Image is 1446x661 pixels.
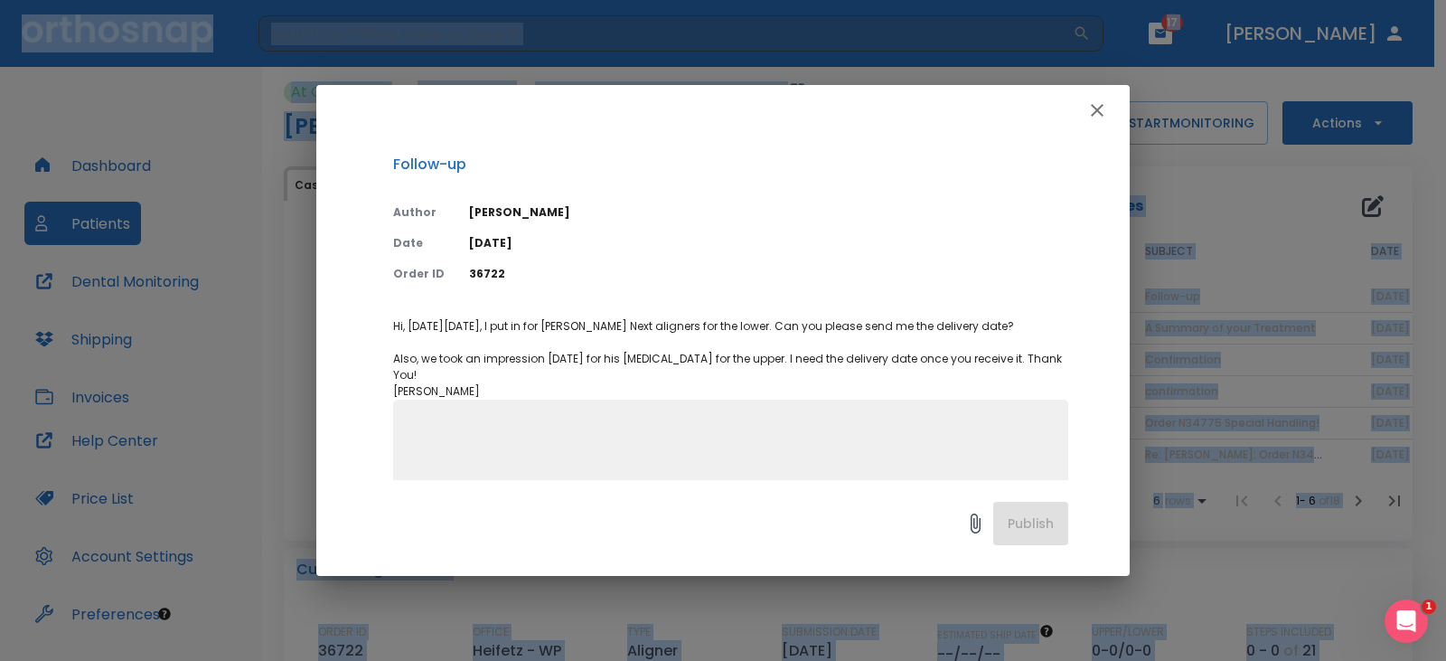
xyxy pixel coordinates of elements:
[469,235,1068,251] p: [DATE]
[393,266,447,282] p: Order ID
[393,204,447,221] p: Author
[1422,600,1436,614] span: 1
[469,204,1068,221] p: [PERSON_NAME]
[1385,600,1428,643] iframe: Intercom live chat
[469,266,1068,282] p: 36722
[393,235,447,251] p: Date
[393,318,1065,399] span: Hi, [DATE][DATE], I put in for [PERSON_NAME] Next aligners for the lower. Can you please send me ...
[393,154,1068,175] p: Follow-up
